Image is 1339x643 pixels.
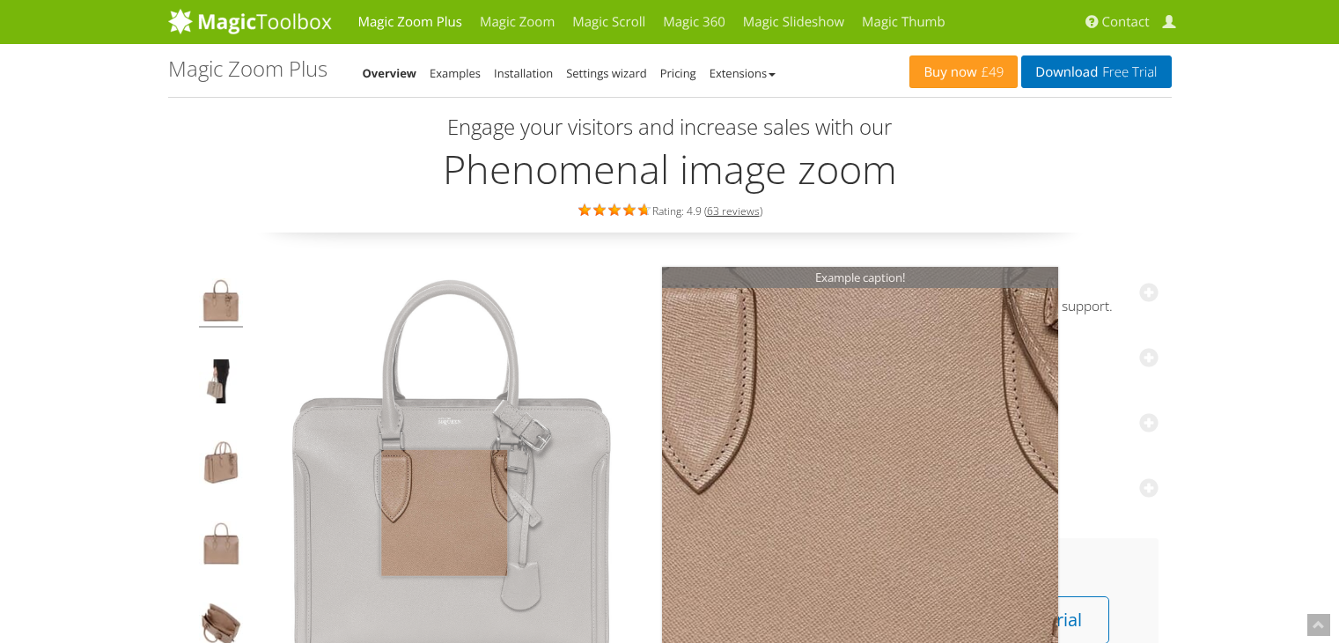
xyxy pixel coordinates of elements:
h3: Engage your visitors and increase sales with our [173,115,1167,138]
span: Fully responsive image zoomer with mobile gestures and retina support. [683,298,1159,315]
span: Contact [1102,13,1150,31]
a: Buy now£49 [909,55,1018,88]
img: MagicToolbox.com - Image tools for your website [168,8,332,34]
h3: Get Magic Zoom Plus [DATE]! [701,553,1141,576]
a: Installation [494,65,553,81]
a: Extensions [710,65,776,81]
a: Get started in minutesWithout writing a single line of code. [683,461,1159,511]
img: Product image zoom example [199,278,243,328]
div: Rating: 4.9 ( ) [168,200,1172,219]
h1: Magic Zoom Plus [168,57,327,80]
a: Pricing [660,65,696,81]
span: Without writing a single line of code. [683,493,1159,511]
img: JavaScript image zoom example [199,359,243,409]
a: Settings wizard [566,65,647,81]
a: Adaptive and responsiveFully responsive image zoomer with mobile gestures and retina support. [683,265,1159,315]
img: jQuery image zoom example [199,440,243,490]
a: Used by the bestJoin the company of Google, Coca-Cola and 40,000+ others [683,395,1159,446]
span: Beautifully refined and customizable with CSS [683,363,1159,381]
span: Free Trial [1098,65,1157,79]
a: Examples [430,65,481,81]
a: Fast and sophisticatedBeautifully refined and customizable with CSS [683,330,1159,381]
a: 63 reviews [707,203,760,218]
span: £49 [977,65,1004,79]
a: DownloadFree Trial [1021,55,1171,88]
h2: Phenomenal image zoom [168,147,1172,191]
img: Hover image zoom example [199,521,243,571]
a: Overview [363,65,417,81]
span: Join the company of Google, Coca-Cola and 40,000+ others [683,428,1159,446]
